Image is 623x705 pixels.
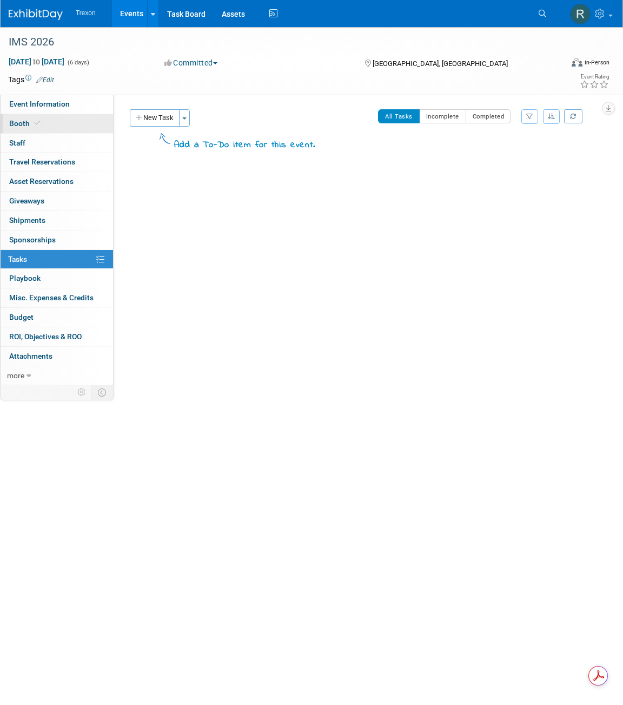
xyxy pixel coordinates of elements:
img: Ryan Flores [570,4,591,24]
a: Misc. Expenses & Credits [1,288,113,307]
a: Travel Reservations [1,153,113,172]
span: Asset Reservations [9,177,74,186]
span: to [31,57,42,66]
span: ROI, Objectives & ROO [9,332,82,341]
span: Playbook [9,274,41,282]
span: Misc. Expenses & Credits [9,293,94,302]
span: Budget [9,313,34,321]
div: In-Person [584,58,609,67]
a: Asset Reservations [1,172,113,191]
a: Shipments [1,211,113,230]
a: Giveaways [1,192,113,210]
span: Event Information [9,100,70,108]
td: Tags [8,74,54,85]
a: Tasks [1,250,113,269]
a: Booth [1,114,113,133]
a: ROI, Objectives & ROO [1,327,113,346]
span: Shipments [9,216,45,225]
span: Attachments [9,352,52,360]
a: Playbook [1,269,113,288]
td: Toggle Event Tabs [91,385,114,399]
span: Booth [9,119,42,128]
span: [GEOGRAPHIC_DATA], [GEOGRAPHIC_DATA] [373,60,508,68]
button: All Tasks [378,109,420,123]
a: Attachments [1,347,113,366]
span: [DATE] [DATE] [8,57,65,67]
img: Format-Inperson.png [572,58,582,67]
i: Booth reservation complete [35,120,40,126]
span: Staff [9,139,25,147]
div: Event Format [516,56,609,73]
span: (6 days) [67,59,89,66]
div: IMS 2026 [5,32,551,52]
a: more [1,366,113,385]
span: Sponsorships [9,235,56,244]
td: Personalize Event Tab Strip [72,385,91,399]
a: Refresh [564,109,582,123]
a: Staff [1,134,113,153]
span: more [7,371,24,380]
span: Giveaways [9,196,44,205]
span: Tasks [8,255,27,263]
a: Budget [1,308,113,327]
a: Sponsorships [1,230,113,249]
div: Add a To-Do item for this event. [174,139,315,152]
button: New Task [130,109,180,127]
span: Travel Reservations [9,157,75,166]
div: Event Rating [580,74,609,80]
button: Incomplete [419,109,466,123]
a: Event Information [1,95,113,114]
span: Trexon [76,9,96,17]
a: Edit [36,76,54,84]
img: ExhibitDay [9,9,63,20]
button: Completed [466,109,512,123]
button: Committed [161,57,222,68]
